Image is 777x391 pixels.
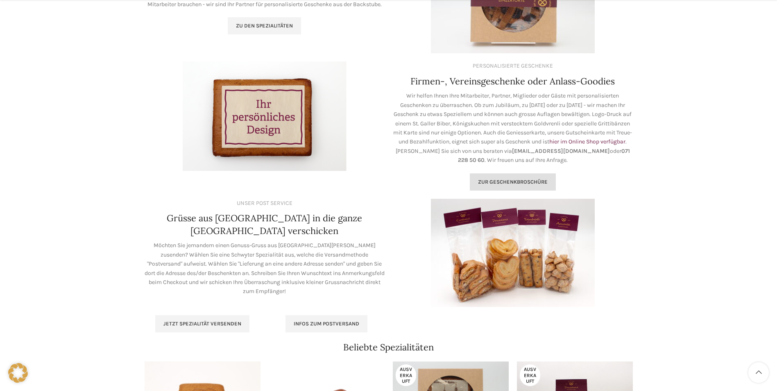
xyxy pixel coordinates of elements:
[473,61,553,70] div: PERSONALISIERTE GESCHENKE
[478,179,548,185] span: Zur geschenkbroschüre
[237,199,292,208] div: UNSER POST SERVICE
[145,212,385,237] h4: Grüsse aus [GEOGRAPHIC_DATA] in die ganze [GEOGRAPHIC_DATA] verschicken
[285,315,367,332] a: Infos zum Postversand
[393,91,633,165] p: Wir helfen Ihnen Ihre Mitarbeiter, Partner, Miglieder oder Gäste mit personalisierten Geschenken ...
[410,75,615,88] h4: Firmen-, Vereinsgeschenke oder Anlass-Goodies
[294,321,359,327] span: Infos zum Postversand
[520,364,540,386] span: Ausverkauft
[145,241,385,296] p: Möchten Sie jemandem einen Genuss-Gruss aus [GEOGRAPHIC_DATA][PERSON_NAME] zusenden? Wählen Sie e...
[396,364,416,386] span: Ausverkauft
[748,362,769,383] a: Scroll to top button
[163,321,241,327] span: Jetzt Spezialität versenden
[549,138,625,145] a: hier im Online Shop verfügbar
[343,341,434,354] h4: Beliebte Spezialitäten
[228,17,301,34] a: Zu den Spezialitäten
[470,173,556,191] a: Zur geschenkbroschüre
[155,315,249,332] a: Jetzt Spezialität versenden
[236,23,293,29] span: Zu den Spezialitäten
[512,148,610,155] strong: [EMAIL_ADDRESS][DOMAIN_NAME]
